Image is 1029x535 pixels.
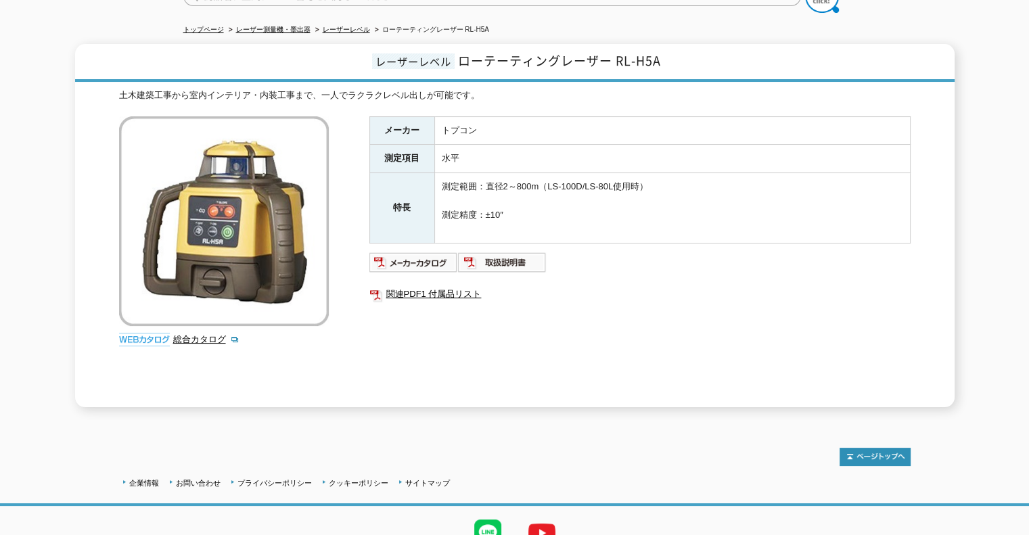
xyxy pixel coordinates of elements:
img: トップページへ [840,448,911,466]
span: レーザーレベル [372,53,455,69]
a: メーカーカタログ [369,261,458,271]
a: クッキーポリシー [329,479,388,487]
img: メーカーカタログ [369,252,458,273]
td: 水平 [434,145,910,173]
div: 土木建築工事から室内インテリア・内装工事まで、一人でラクラクレベル出しが可能です。 [119,89,911,103]
img: 取扱説明書 [458,252,547,273]
a: レーザーレベル [323,26,370,33]
td: トプコン [434,116,910,145]
img: ローテーティングレーザー RL-H5A [119,116,329,326]
a: 企業情報 [129,479,159,487]
a: お問い合わせ [176,479,221,487]
a: プライバシーポリシー [237,479,312,487]
th: 特長 [369,173,434,243]
a: 関連PDF1 付属品リスト [369,285,911,303]
a: レーザー測量機・墨出器 [236,26,311,33]
a: 総合カタログ [173,334,239,344]
td: 測定範囲：直径2～800m（LS-100D/LS-80L使用時） 測定精度：±10″ [434,173,910,243]
a: トップページ [183,26,224,33]
span: ローテーティングレーザー RL-H5A [458,51,661,70]
th: 測定項目 [369,145,434,173]
img: webカタログ [119,333,170,346]
a: 取扱説明書 [458,261,547,271]
li: ローテーティングレーザー RL-H5A [372,23,489,37]
a: サイトマップ [405,479,450,487]
th: メーカー [369,116,434,145]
